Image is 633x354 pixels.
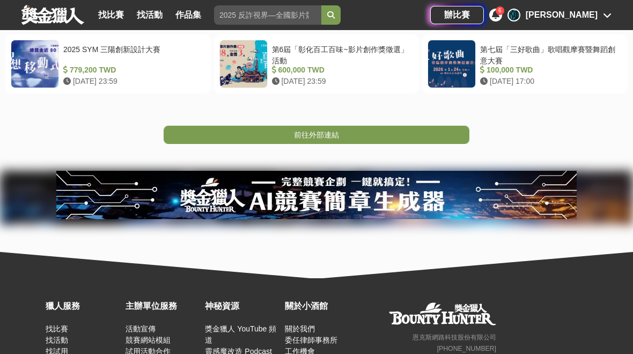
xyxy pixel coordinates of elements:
div: 第七屆「三好歌曲」歌唱觀摩賽暨舞蹈創意大賽 [480,44,618,64]
div: 主辦單位服務 [126,300,200,313]
a: 前往外部連結 [164,126,469,144]
small: 恩克斯網路科技股份有限公司 [413,334,496,341]
a: 獎金獵人 YouTube 頻道 [205,324,276,344]
a: 找比賽 [94,8,128,23]
div: 陳 [507,9,520,21]
input: 2025 反詐視界—全國影片競賽 [214,5,321,25]
div: 779,200 TWD [63,64,201,76]
div: 600,000 TWD [272,64,410,76]
span: 前往外部連結 [294,131,339,139]
span: 6 [498,8,502,13]
a: 找活動 [133,8,167,23]
a: 作品集 [171,8,205,23]
a: 找活動 [46,336,68,344]
img: e66c81bb-b616-479f-8cf1-2a61d99b1888.jpg [56,171,577,219]
div: 100,000 TWD [480,64,618,76]
div: [DATE] 23:59 [272,76,410,87]
a: 找比賽 [46,324,68,333]
a: 關於我們 [285,324,315,333]
div: 獵人服務 [46,300,120,313]
div: [DATE] 23:59 [63,76,201,87]
a: 委任律師事務所 [285,336,337,344]
div: 第6屆「彰化百工百味~影片創作獎徵選」活動 [272,44,410,64]
div: [DATE] 17:00 [480,76,618,87]
small: [PHONE_NUMBER] [437,345,496,352]
a: 第6屆「彰化百工百味~影片創作獎徵選」活動 600,000 TWD [DATE] 23:59 [214,34,419,93]
div: 2025 SYM 三陽創新設計大賽 [63,44,201,64]
a: 第七屆「三好歌曲」歌唱觀摩賽暨舞蹈創意大賽 100,000 TWD [DATE] 17:00 [422,34,628,93]
div: 關於小酒館 [285,300,359,313]
a: 活動宣傳 [126,324,156,333]
div: 神秘資源 [205,300,279,313]
a: 競賽網站模組 [126,336,171,344]
div: [PERSON_NAME] [526,9,598,21]
a: 2025 SYM 三陽創新設計大賽 779,200 TWD [DATE] 23:59 [5,34,211,93]
a: 辦比賽 [430,6,484,24]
